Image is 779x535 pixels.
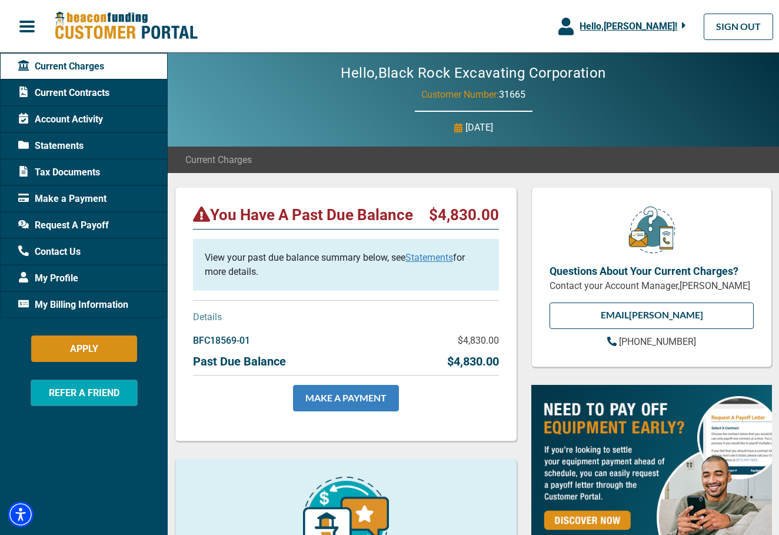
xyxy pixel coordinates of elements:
a: SIGN OUT [704,14,773,40]
p: Contact your Account Manager, [PERSON_NAME] [550,279,754,293]
p: $4,830.00 [447,353,499,370]
p: View your past due balance summary below, see for more details. [205,251,487,279]
span: [PHONE_NUMBER] [619,336,696,347]
span: Current Charges [185,153,252,167]
p: Past Due Balance [193,353,286,370]
p: $4,830.00 [429,205,499,224]
p: You Have A Past Due Balance [193,205,413,224]
span: Current Charges [18,59,104,74]
span: Tax Documents [18,165,100,180]
a: [PHONE_NUMBER] [607,335,696,349]
span: My Profile [18,271,78,285]
p: Questions About Your Current Charges? [550,263,754,279]
button: REFER A FRIEND [31,380,138,406]
span: Contact Us [18,245,81,259]
a: EMAIL[PERSON_NAME] [550,303,754,329]
p: $4,830.00 [458,334,499,348]
a: Statements [405,252,453,263]
p: [DATE] [465,121,493,135]
span: Account Activity [18,112,103,127]
span: My Billing Information [18,298,128,312]
p: Details [193,310,499,324]
a: MAKE A PAYMENT [293,385,399,411]
p: BFC18569-01 [193,334,250,348]
span: 31665 [499,89,525,100]
span: Customer Number: [421,89,499,100]
img: customer-service.png [625,205,678,254]
span: Hello, [PERSON_NAME] ! [580,21,677,32]
span: Statements [18,139,84,153]
img: Beacon Funding Customer Portal Logo [54,11,198,41]
span: Request A Payoff [18,218,109,232]
span: Current Contracts [18,86,109,100]
span: Make a Payment [18,192,106,206]
button: APPLY [31,335,137,362]
h2: Hello, Black Rock Excavating Corporation [305,65,641,82]
div: Accessibility Menu [8,501,34,527]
